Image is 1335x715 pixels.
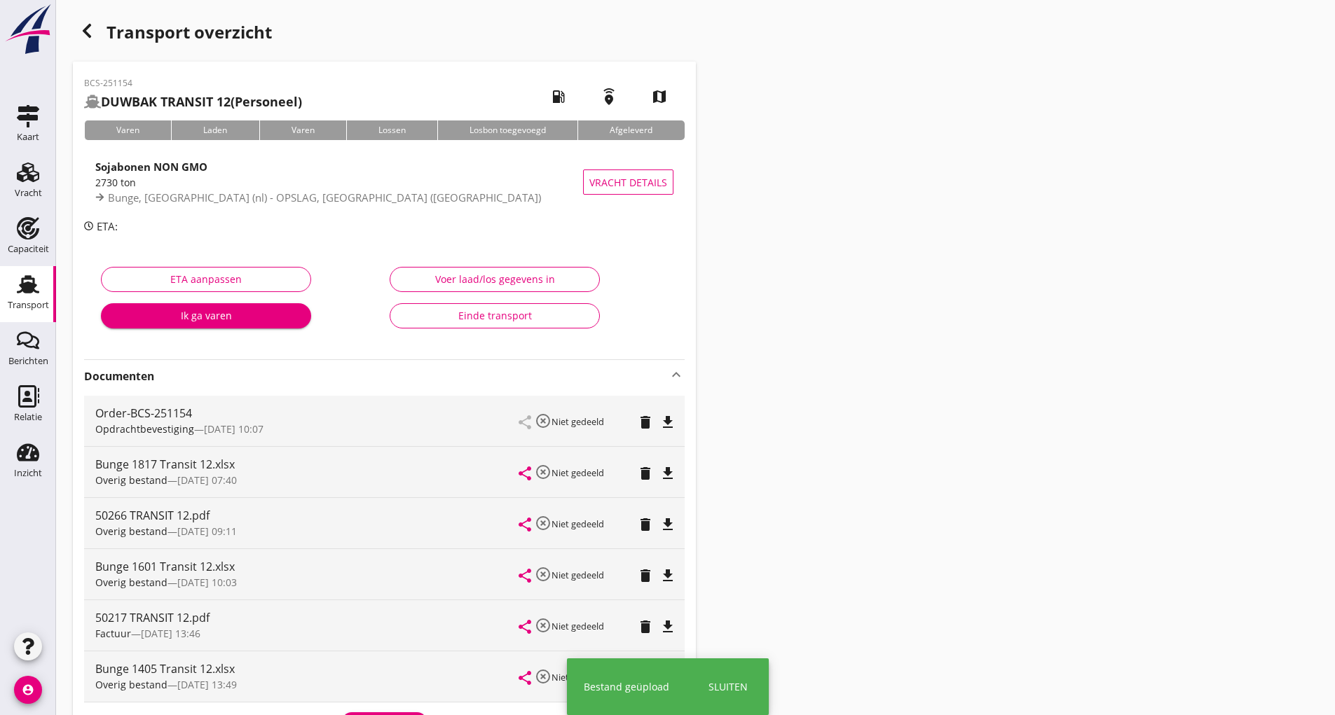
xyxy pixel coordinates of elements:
div: Inzicht [14,468,42,478]
div: Ik ga varen [112,308,300,323]
img: logo-small.a267ee39.svg [3,4,53,55]
i: keyboard_arrow_up [668,366,685,383]
span: Overig bestand [95,473,167,487]
div: Varen [84,120,171,140]
span: [DATE] 10:07 [204,422,263,436]
div: Einde transport [402,308,588,323]
small: Niet gedeeld [552,620,604,632]
small: Niet gedeeld [552,415,604,428]
div: — [95,626,519,641]
i: share [516,567,533,584]
strong: DUWBAK TRANSIT 12 [101,93,231,110]
div: — [95,422,519,436]
div: Laden [171,120,259,140]
div: Varen [259,120,346,140]
div: Bunge 1817 Transit 12.xlsx [95,456,519,473]
div: — [95,677,519,692]
span: ETA: [97,219,118,233]
h2: (Personeel) [84,92,302,111]
div: Transport [8,300,49,310]
button: Einde transport [390,303,600,328]
strong: Documenten [84,368,668,384]
div: — [95,473,519,487]
i: map [640,77,679,116]
span: Overig bestand [95,678,167,691]
i: share [516,669,533,686]
small: Niet gedeeld [552,466,604,479]
i: highlight_off [535,566,552,583]
div: Vracht [15,188,42,197]
i: share [516,465,533,482]
span: Opdrachtbevestiging [95,422,194,436]
div: Sluiten [708,679,748,694]
span: Bunge, [GEOGRAPHIC_DATA] (nl) - OPSLAG, [GEOGRAPHIC_DATA] ([GEOGRAPHIC_DATA]) [108,190,541,204]
div: — [95,524,519,539]
i: file_download [659,618,676,635]
span: [DATE] 07:40 [177,473,237,487]
i: delete [637,516,654,533]
i: highlight_off [535,617,552,634]
div: Losbon toegevoegd [437,120,577,140]
small: Niet gedeeld [552,569,604,581]
i: share [516,618,533,635]
div: ETA aanpassen [113,272,299,286]
i: delete [637,465,654,482]
div: Relatie [14,412,42,422]
span: [DATE] 09:11 [177,525,237,538]
div: Voer laad/los gegevens in [402,272,588,286]
span: Overig bestand [95,525,167,538]
a: Sojabonen NON GMO2730 tonBunge, [GEOGRAPHIC_DATA] (nl) - OPSLAG, [GEOGRAPHIC_DATA] ([GEOGRAPHIC_D... [84,151,685,213]
i: highlight_off [535,464,552,480]
i: emergency_share [589,77,629,116]
div: Kaart [17,132,39,141]
div: — [95,575,519,590]
div: 50266 TRANSIT 12.pdf [95,507,519,524]
button: Ik ga varen [101,303,311,328]
span: [DATE] 13:49 [177,678,237,691]
small: Niet gedeeld [552,518,604,530]
div: Bunge 1601 Transit 12.xlsx [95,558,519,575]
i: local_gas_station [539,77,578,116]
i: delete [637,567,654,584]
i: file_download [659,516,676,533]
div: Afgeleverd [577,120,684,140]
i: highlight_off [535,668,552,685]
span: Overig bestand [95,576,167,589]
div: Transport overzicht [73,17,696,50]
button: Voer laad/los gegevens in [390,267,600,292]
i: delete [637,414,654,431]
strong: Sojabonen NON GMO [95,160,207,174]
i: highlight_off [535,412,552,429]
i: file_download [659,567,676,584]
i: delete [637,618,654,635]
i: share [516,516,533,533]
i: highlight_off [535,515,552,532]
span: Vracht details [589,175,667,190]
button: Vracht details [583,169,673,195]
div: 2730 ton [95,175,583,190]
button: ETA aanpassen [101,267,311,292]
small: Niet gedeeld [552,671,604,683]
div: Bestand geüpload [584,679,669,694]
div: Berichten [8,356,48,366]
i: account_circle [14,676,42,704]
button: Sluiten [704,675,752,698]
div: Bunge 1405 Transit 12.xlsx [95,660,519,677]
span: Factuur [95,627,131,640]
div: 50217 TRANSIT 12.pdf [95,609,519,626]
span: [DATE] 13:46 [141,627,200,640]
p: BCS-251154 [84,77,302,90]
i: file_download [659,465,676,482]
div: Lossen [346,120,437,140]
i: file_download [659,414,676,431]
div: Order-BCS-251154 [95,405,519,422]
span: [DATE] 10:03 [177,576,237,589]
div: Capaciteit [8,244,49,254]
